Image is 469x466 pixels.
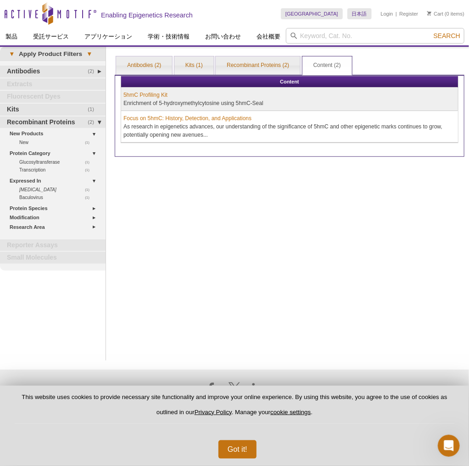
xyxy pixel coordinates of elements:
[431,32,463,40] button: Search
[427,11,431,16] img: Your Cart
[123,114,251,122] a: Focus on 5hmC: History, Detection, and Applications
[302,56,352,75] a: Content (2)
[399,11,418,17] a: Register
[381,11,393,17] a: Login
[427,8,464,19] li: (0 items)
[85,139,95,146] span: (1)
[19,158,95,166] a: (1)Glucosyltransferase
[123,91,167,99] a: 5hmC Profiling Kit
[85,166,95,174] span: (1)
[121,111,458,143] td: As research in epigenetics advances, our understanding of the significance of 5hmC and other epig...
[101,11,193,19] h2: Enabling Epigenetics Research
[88,104,99,116] span: (1)
[121,88,458,111] td: Enrichment of 5-hydroxymethylcytosine using 5hmC-Seal
[28,28,74,45] a: 受託サービス
[121,76,458,88] th: Content
[10,129,100,139] a: New Products
[434,32,460,39] span: Search
[286,28,464,44] input: Keyword, Cat. No.
[88,66,99,78] span: (2)
[5,50,19,58] span: ▾
[218,440,257,459] button: Got it!
[347,8,372,19] a: 日本語
[281,8,343,19] a: [GEOGRAPHIC_DATA]
[216,56,300,75] a: Recombinant Proteins (2)
[85,194,95,201] span: (1)
[85,158,95,166] span: (1)
[195,409,232,416] a: Privacy Policy
[10,204,100,213] a: Protein Species
[19,194,95,201] a: (1)Baculovirus
[10,149,100,158] a: Protein Category
[85,186,95,194] span: (1)
[142,28,195,45] a: 学術・技術情報
[10,222,100,232] a: Research Area
[427,11,443,17] a: Cart
[15,393,454,424] p: This website uses cookies to provide necessary site functionality and improve your online experie...
[10,176,100,186] a: Expressed In
[82,50,96,58] span: ▾
[200,28,246,45] a: お問い合わせ
[396,8,397,19] li: |
[88,116,99,128] span: (2)
[270,409,311,416] button: cookie settings
[10,213,100,222] a: Modification
[174,56,214,75] a: Kits (1)
[79,28,138,45] a: アプリケーション
[19,186,95,194] a: (1) [MEDICAL_DATA]
[19,166,95,174] a: (1)Transcription
[251,28,286,45] a: 会社概要
[116,56,172,75] a: Antibodies (2)
[19,187,56,192] i: [MEDICAL_DATA]
[438,435,460,457] iframe: Intercom live chat
[19,139,95,146] a: (1)New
